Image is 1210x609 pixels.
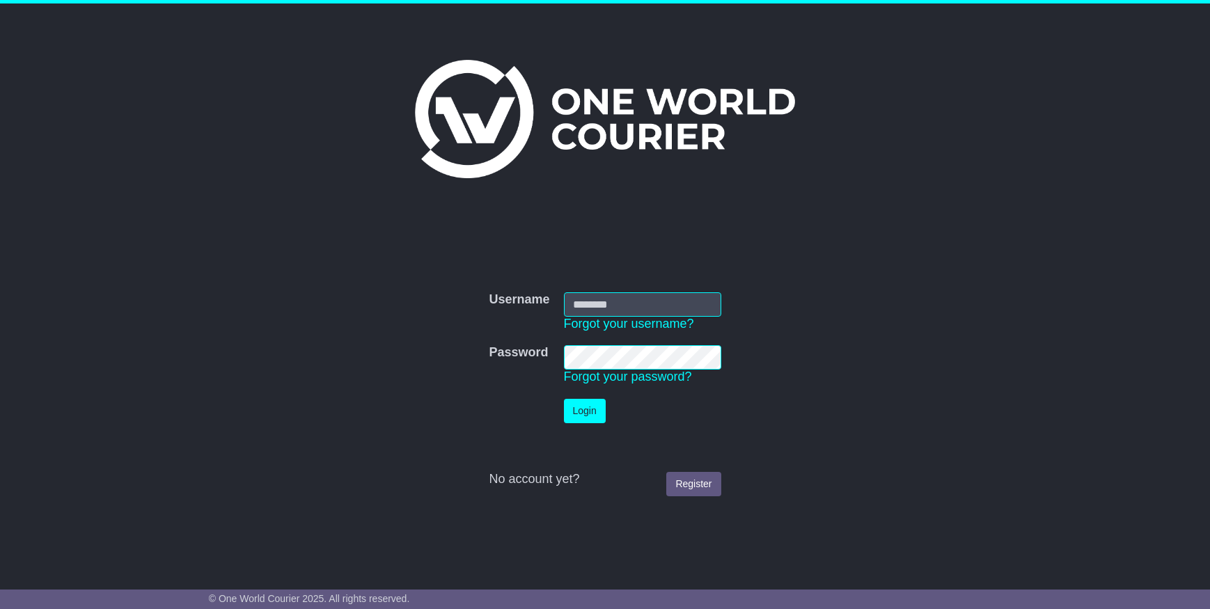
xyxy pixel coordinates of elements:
div: No account yet? [489,472,721,487]
img: One World [415,60,795,178]
button: Login [564,399,606,423]
a: Register [666,472,721,496]
a: Forgot your password? [564,370,692,383]
label: Username [489,292,549,308]
span: © One World Courier 2025. All rights reserved. [209,593,410,604]
a: Forgot your username? [564,317,694,331]
label: Password [489,345,548,361]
